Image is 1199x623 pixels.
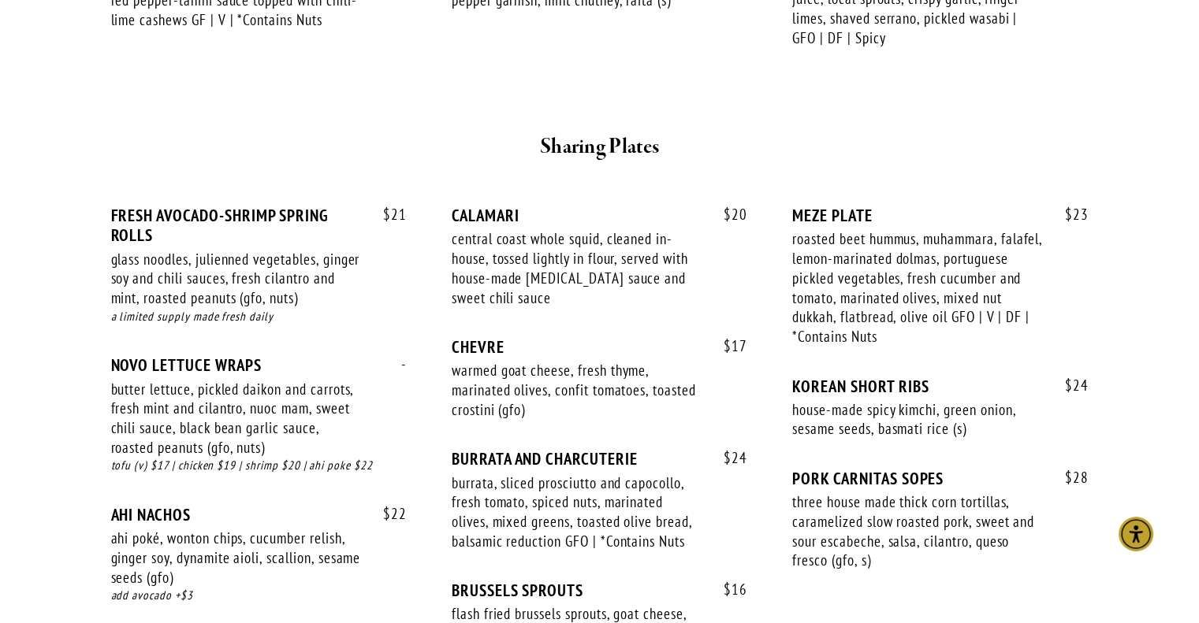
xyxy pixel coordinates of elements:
[111,587,407,605] div: add avocado +$3
[111,355,407,375] div: NOVO LETTUCE WRAPS
[385,355,407,373] span: -
[540,133,659,161] strong: Sharing Plates
[111,250,362,308] div: glass noodles, julienned vegetables, ginger soy and chili sauces, fresh cilantro and mint, roaste...
[1049,469,1089,487] span: 28
[792,469,1088,488] div: PORK CARNITAS SOPES
[452,449,747,469] div: BURRATA AND CHARCUTERIE
[708,206,747,224] span: 20
[383,504,391,523] span: $
[1065,468,1073,487] span: $
[1119,517,1153,551] div: Accessibility Menu
[1065,376,1073,395] span: $
[792,400,1043,439] div: house-made spicy kimchi, green onion, sesame seeds, basmati rice (s)
[708,449,747,467] span: 24
[792,492,1043,570] div: three house made thick corn tortillas, caramelized slow roasted pork, sweet and sour escabeche, s...
[708,337,747,355] span: 17
[708,580,747,599] span: 16
[724,448,732,467] span: $
[452,473,702,551] div: burrata, sliced prosciutto and capocollo, fresh tomato, spiced nuts, marinated olives, mixed gree...
[792,206,1088,225] div: MEZE PLATE
[724,336,732,355] span: $
[452,337,747,357] div: CHEVRE
[111,380,362,458] div: butter lettuce, pickled daikon and carrots, fresh mint and cilantro, nuoc mam, sweet chili sauce,...
[452,361,702,419] div: warmed goat cheese, fresh thyme, marinated olives, confit tomatoes, toasted crostini (gfo)
[452,580,747,600] div: BRUSSELS SPROUTS
[452,229,702,307] div: central coast whole squid, cleaned in-house, tossed lightly in flour, served with house-made [MED...
[383,205,391,224] span: $
[367,505,407,523] span: 22
[1049,376,1089,395] span: 24
[111,457,407,475] div: tofu (v) $17 | chicken $19 | shrimp $20 | ahi poke $22
[1065,205,1073,224] span: $
[792,229,1043,346] div: roasted beet hummus, muhammara, falafel, lemon-marinated dolmas, portuguese pickled vegetables, f...
[367,206,407,224] span: 21
[111,528,362,587] div: ahi poké, wonton chips, cucumber relish, ginger soy, dynamite aioli, scallion, sesame seeds (gfo)
[1049,206,1089,224] span: 23
[724,205,732,224] span: $
[792,376,1088,396] div: KOREAN SHORT RIBS
[111,505,407,525] div: AHI NACHOS
[111,206,407,245] div: FRESH AVOCADO-SHRIMP SPRING ROLLS
[452,206,747,225] div: CALAMARI
[111,308,407,326] div: a limited supply made fresh daily
[724,580,732,599] span: $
